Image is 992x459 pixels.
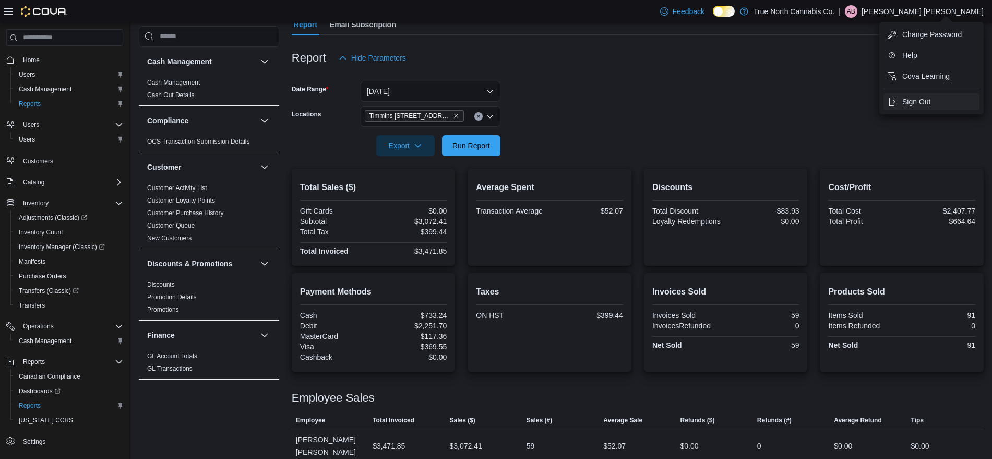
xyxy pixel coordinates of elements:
[15,414,77,427] a: [US_STATE] CCRS
[15,385,65,397] a: Dashboards
[15,68,123,81] span: Users
[476,207,547,215] div: Transaction Average
[10,369,127,384] button: Canadian Compliance
[147,222,195,229] a: Customer Queue
[828,311,900,320] div: Items Sold
[10,82,127,97] button: Cash Management
[19,119,123,131] span: Users
[15,133,123,146] span: Users
[828,207,900,215] div: Total Cost
[15,226,123,239] span: Inventory Count
[292,52,326,64] h3: Report
[10,210,127,225] a: Adjustments (Classic)
[147,293,197,301] a: Promotion Details
[754,5,834,18] p: True North Cannabis Co.
[147,78,200,87] span: Cash Management
[19,135,35,144] span: Users
[23,322,54,331] span: Operations
[2,153,127,168] button: Customers
[15,285,83,297] a: Transfers (Classic)
[15,385,123,397] span: Dashboards
[911,440,929,452] div: $0.00
[652,311,724,320] div: Invoices Sold
[147,234,192,242] a: New Customers
[883,68,979,85] button: Cova Learning
[23,178,44,186] span: Catalog
[139,278,279,320] div: Discounts & Promotions
[15,83,123,96] span: Cash Management
[147,91,195,99] a: Cash Out Details
[139,350,279,379] div: Finance
[883,93,979,110] button: Sign Out
[376,217,447,226] div: $3,072.41
[15,399,123,412] span: Reports
[15,399,45,412] a: Reports
[862,5,984,18] p: [PERSON_NAME] [PERSON_NAME]
[10,67,127,82] button: Users
[476,181,623,194] h2: Average Spent
[652,286,799,298] h2: Invoices Sold
[19,119,43,131] button: Users
[147,352,197,360] span: GL Account Totals
[292,392,375,404] h3: Employee Sales
[23,358,45,366] span: Reports
[15,299,123,312] span: Transfers
[552,311,623,320] div: $399.44
[904,207,975,215] div: $2,407.77
[19,387,61,395] span: Dashboards
[351,53,406,63] span: Hide Parameters
[373,440,405,452] div: $3,471.85
[15,255,123,268] span: Manifests
[147,258,232,269] h3: Discounts & Promotions
[828,341,858,349] strong: Net Sold
[147,330,256,340] button: Finance
[883,26,979,43] button: Change Password
[19,301,45,310] span: Transfers
[19,416,73,425] span: [US_STATE] CCRS
[828,322,900,330] div: Items Refunded
[300,322,372,330] div: Debit
[15,68,39,81] a: Users
[300,181,447,194] h2: Total Sales ($)
[258,257,271,270] button: Discounts & Promotions
[19,176,49,189] button: Catalog
[652,217,724,226] div: Loyalty Redemptions
[453,113,459,119] button: Remove Timmins 214 Third Ave from selection in this group
[15,133,39,146] a: Users
[2,196,127,210] button: Inventory
[15,270,70,283] a: Purchase Orders
[334,48,410,68] button: Hide Parameters
[476,286,623,298] h2: Taxes
[376,332,447,340] div: $117.36
[147,197,215,204] a: Customer Loyalty Points
[904,217,975,226] div: $664.64
[10,254,127,269] button: Manifests
[294,14,317,35] span: Report
[15,285,123,297] span: Transfers (Classic)
[10,413,127,428] button: [US_STATE] CCRS
[19,372,80,381] span: Canadian Compliance
[10,398,127,413] button: Reports
[147,137,250,146] span: OCS Transaction Submission Details
[2,434,127,449] button: Settings
[376,343,447,351] div: $369.55
[603,440,626,452] div: $52.07
[147,56,256,67] button: Cash Management
[300,343,372,351] div: Visa
[23,157,53,166] span: Customers
[300,353,372,361] div: Cashback
[292,110,321,119] label: Locations
[10,269,127,284] button: Purchase Orders
[383,135,428,156] span: Export
[728,311,799,320] div: 59
[19,155,57,168] a: Customers
[147,115,188,126] h3: Compliance
[713,6,735,17] input: Dark Mode
[147,138,250,145] a: OCS Transaction Submission Details
[828,181,975,194] h2: Cost/Profit
[474,112,483,121] button: Clear input
[15,241,109,253] a: Inventory Manager (Classic)
[15,335,76,347] a: Cash Management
